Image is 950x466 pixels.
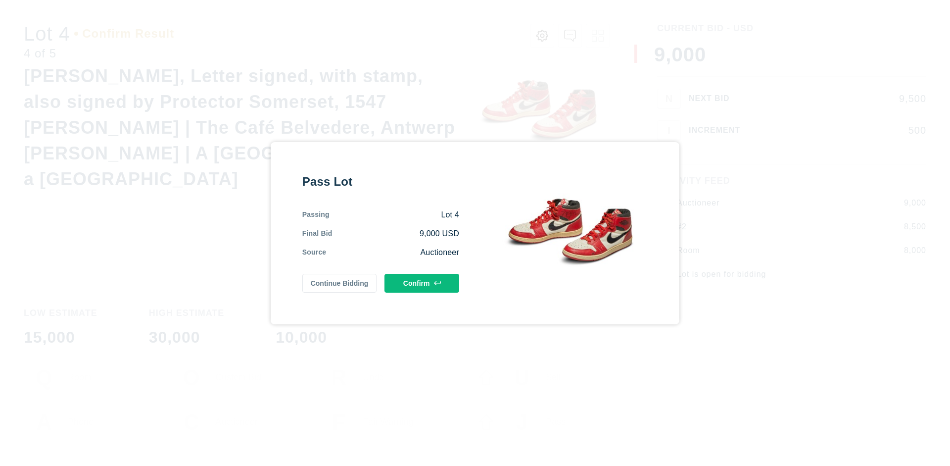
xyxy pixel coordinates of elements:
[302,274,377,293] button: Continue Bidding
[332,228,459,239] div: 9,000 USD
[302,174,459,190] div: Pass Lot
[302,209,330,220] div: Passing
[302,247,327,258] div: Source
[384,274,459,293] button: Confirm
[330,209,459,220] div: Lot 4
[302,228,332,239] div: Final Bid
[326,247,459,258] div: Auctioneer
